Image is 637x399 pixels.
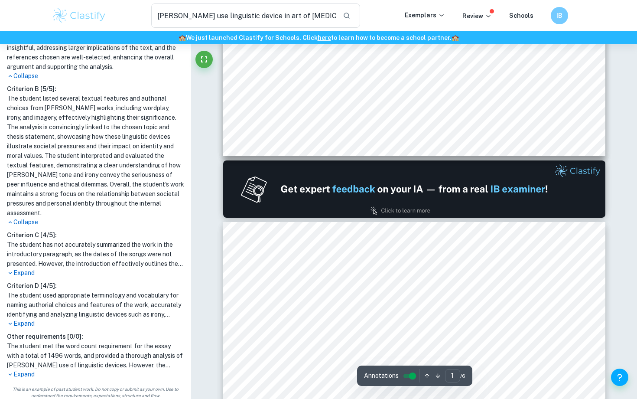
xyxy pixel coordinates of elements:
[509,12,533,19] a: Schools
[7,218,184,227] p: Collapse
[269,341,367,349] span: fame. In the poignant track "
[460,372,465,380] span: / 6
[7,230,184,240] h6: Criterion C [ 4 / 5 ]:
[306,358,330,366] span: diction,
[7,240,184,268] h1: The student has not accurately summarized the work in the introductory paragraph, as the dates of...
[405,10,445,20] p: Exemplars
[269,270,569,278] span: [PERSON_NAME] is a renowned hip-hop artist celebrated for his introspective lyrics and mastery
[416,305,460,313] span: Money Trees
[7,281,184,291] h6: Criterion D [ 4 / 5 ]:
[396,358,421,366] span: appeals,
[269,288,595,295] span: of storytelling. He skilfully addresses social issues and acts as a social commentator. [PERSON_N...
[462,11,492,21] p: Review
[505,358,514,366] span: his
[269,376,600,384] span: compositions, [PERSON_NAME] prompts introspection in listeners, while examining the profound impact
[7,84,184,94] h6: Criterion B [ 5 / 5 ]:
[7,341,184,370] h1: The student met the word count requirement for the essay, with a total of 1496 words, and provide...
[269,305,307,313] span: songs like "
[151,3,336,28] input: Search for any exemplars...
[474,358,498,366] span: through
[452,34,459,41] span: 🏫
[460,305,559,313] span: " expose the toxic influence of
[393,305,416,313] span: " and "
[269,358,300,366] span: wordplay,
[7,72,184,81] p: Collapse
[555,11,565,20] h6: IB
[307,305,406,313] span: The Art of [MEDICAL_DATA]
[7,332,184,341] h6: Other requirements [ 0 / 0 ]:
[7,94,184,218] h1: The student listed several textual features and authorial choices from [PERSON_NAME] works, inclu...
[52,7,107,24] img: Clastify logo
[367,340,373,348] span: U
[336,358,354,366] span: irony,
[2,33,635,43] h6: We just launched Clastify for Schools. Click to learn how to become a school partner.
[7,319,184,328] p: Expand
[3,386,188,399] span: This is an example of past student work. Do not copy or submit as your own. Use to understand the...
[373,341,604,349] span: ," [PERSON_NAME] explores the theme of self-reflection. Utilizing
[7,268,184,278] p: Expand
[611,369,628,386] button: Help and Feedback
[427,358,439,366] span: and
[551,7,568,24] button: IB
[7,370,184,379] p: Expand
[223,160,605,218] img: Ad
[7,291,184,319] h1: The student used appropriate terminology and vocabulary for naming authorial choices and features...
[318,34,331,41] a: here
[195,51,213,68] button: Fullscreen
[269,323,582,330] span: conformism and the allure of material success, delving into the themes of [MEDICAL_DATA] and
[445,358,468,366] span: tonality
[360,358,390,366] span: rhetorical
[364,371,399,380] span: Annotations
[179,34,186,41] span: 🏫
[520,358,559,366] span: multilayered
